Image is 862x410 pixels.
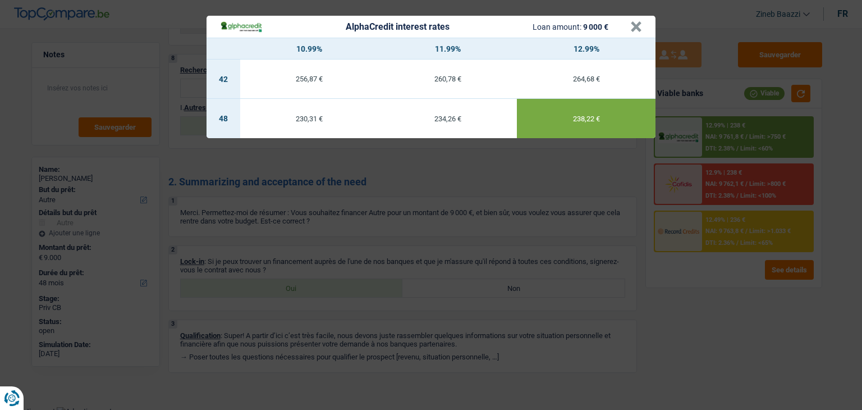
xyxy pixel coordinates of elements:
[379,115,517,122] div: 234,26 €
[240,115,379,122] div: 230,31 €
[517,38,655,60] th: 12.99%
[220,20,263,33] img: AlphaCredit
[630,21,642,33] button: ×
[533,22,581,31] span: Loan amount:
[517,115,655,122] div: 238,22 €
[583,22,608,31] span: 9 000 €
[517,75,655,83] div: 264,68 €
[240,75,379,83] div: 256,87 €
[207,60,240,99] td: 42
[379,38,517,60] th: 11.99%
[207,99,240,138] td: 48
[240,38,379,60] th: 10.99%
[346,22,450,31] div: AlphaCredit interest rates
[379,75,517,83] div: 260,78 €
